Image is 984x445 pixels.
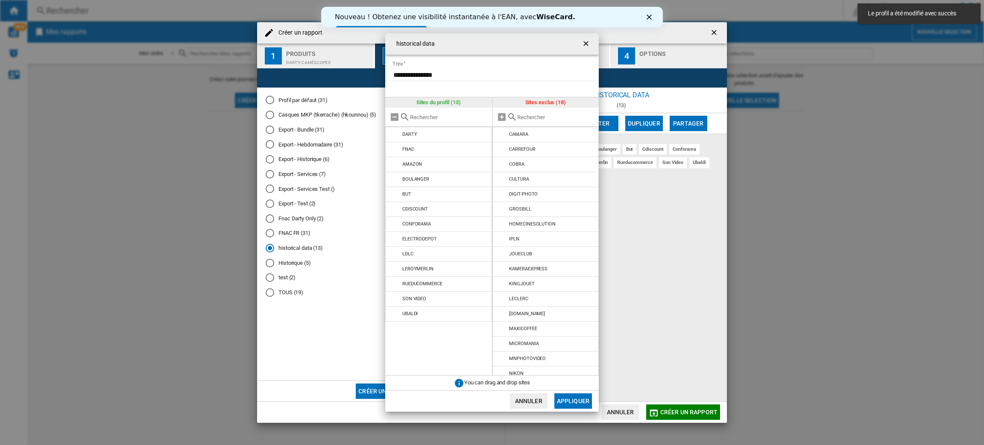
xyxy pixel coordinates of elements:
[402,161,422,167] div: AMAZON
[14,19,107,29] a: Essayez dès maintenant !
[509,191,538,197] div: DIGIT-PHOTO
[410,114,488,120] input: Rechercher
[509,221,555,227] div: HOMECINESOLUTION
[510,393,548,409] button: Annuler
[509,146,535,152] div: CARREFOUR
[509,132,528,137] div: CAMARA
[509,176,529,182] div: CULTURA
[509,296,528,302] div: LECLERC
[402,236,437,242] div: ELECTRODEPOT
[509,281,534,287] div: KINGJOUET
[402,206,428,212] div: CDISCOUNT
[509,206,531,212] div: GROSBILL
[509,341,539,346] div: MICROMANIA
[464,379,530,386] span: You can drag and drop sites
[402,311,418,316] div: UBALDI
[402,132,417,137] div: DARTY
[517,114,595,120] input: Rechercher
[325,8,334,13] div: Close
[402,191,411,197] div: BUT
[509,251,532,257] div: JOUECLUB
[509,311,545,316] div: [DOMAIN_NAME]
[509,236,519,242] div: IPLN
[509,371,524,376] div: NIKON
[402,266,433,272] div: LEROYMERLIN
[554,393,592,409] button: Appliquer
[578,35,595,53] button: getI18NText('BUTTONS.CLOSE_DIALOG')
[509,266,548,272] div: KAMERAEXPRESS
[392,40,435,48] h4: historical data
[497,112,507,122] md-icon: Tout ajouter
[865,9,973,18] span: Le profil a été modifié avec succès
[509,326,537,331] div: MAXICOFFEE
[402,146,414,152] div: FNAC
[402,251,413,257] div: LDLC
[509,161,524,167] div: COBRA
[492,97,599,108] div: Sites exclus (18)
[402,281,442,287] div: RUEDUCOMMERCE
[321,7,663,27] iframe: Intercom live chat banner
[389,112,400,122] md-icon: Tout retirer
[582,39,592,50] ng-md-icon: getI18NText('BUTTONS.CLOSE_DIALOG')
[509,356,546,361] div: MNPHOTOVIDEO
[385,97,492,108] div: Sites du profil (13)
[385,33,599,412] md-dialog: {{::title}} {{::getI18NText('BUTTONS.CANCEL')}} ...
[402,176,429,182] div: BOULANGER
[402,221,431,227] div: CONFORAMA
[402,296,426,302] div: SON VIDEO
